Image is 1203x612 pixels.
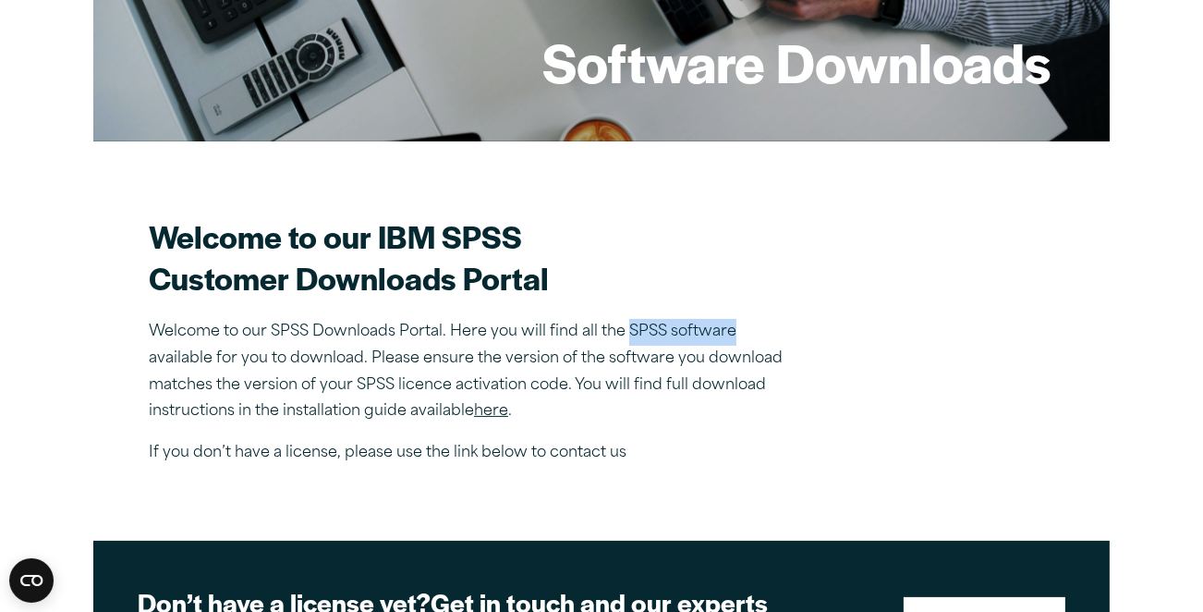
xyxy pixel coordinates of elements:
p: If you don’t have a license, please use the link below to contact us [149,440,796,467]
h2: Welcome to our IBM SPSS Customer Downloads Portal [149,215,796,299]
h1: Software Downloads [542,26,1051,98]
a: here [474,404,508,419]
button: Open CMP widget [9,558,54,603]
p: Welcome to our SPSS Downloads Portal. Here you will find all the SPSS software available for you ... [149,319,796,425]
